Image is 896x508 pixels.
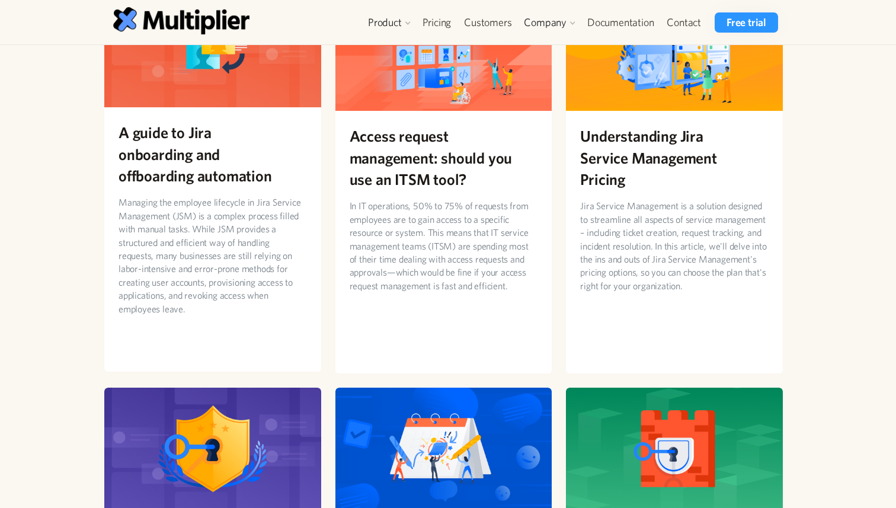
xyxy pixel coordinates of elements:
a: Documentation [581,12,660,33]
h2: Understanding Jira Service Management Pricing [580,125,769,190]
a: Pricing [416,12,458,33]
div: Company [518,12,581,33]
a: Customers [457,12,518,33]
p: Jira Service Management is a solution designed to streamline all aspects of service management – ... [580,199,769,292]
p: Managing the employee lifecycle in Jira Service Management (JSM) is a complex process filled with... [119,196,307,315]
h2: A guide to Jira onboarding and offboarding automation [119,122,307,186]
p: In IT operations, 50% to 75% of requests from employees are to gain access to a specific resource... [350,199,538,292]
div: Product [368,15,402,30]
a: Free trial [715,12,778,33]
div: Product [362,12,416,33]
div: Company [524,15,567,30]
h2: Access request management: should you use an ITSM tool? [350,125,538,190]
a: Contact [660,12,708,33]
